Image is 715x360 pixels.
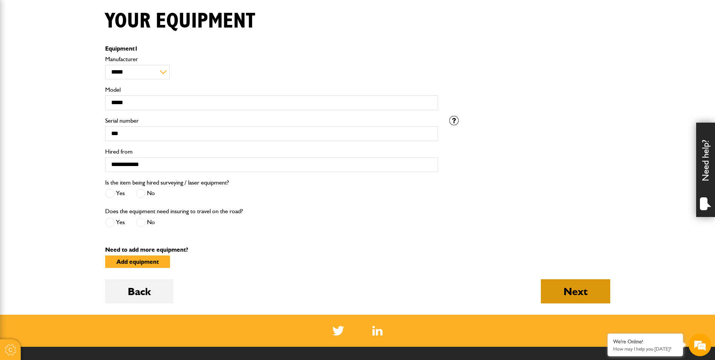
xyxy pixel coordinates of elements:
[105,9,255,34] h1: Your equipment
[105,46,438,52] p: Equipment
[105,208,243,214] label: Does the equipment need insuring to travel on the road?
[10,92,138,109] input: Enter your email address
[105,279,173,303] button: Back
[105,149,438,155] label: Hired from
[10,137,138,226] textarea: Type your message and hit 'Enter'
[103,232,137,243] em: Start Chat
[124,4,142,22] div: Minimize live chat window
[39,42,127,52] div: Chat with us now
[136,218,155,227] label: No
[105,56,438,62] label: Manufacturer
[696,123,715,217] div: Need help?
[105,189,125,198] label: Yes
[105,255,170,268] button: Add equipment
[10,114,138,131] input: Enter your phone number
[613,346,677,352] p: How may I help you today?
[105,218,125,227] label: Yes
[372,326,383,335] a: LinkedIn
[613,338,677,345] div: We're Online!
[105,87,438,93] label: Model
[10,70,138,86] input: Enter your last name
[135,45,138,52] span: 1
[372,326,383,335] img: Linked In
[105,180,229,186] label: Is the item being hired surveying / laser equipment?
[13,42,32,52] img: d_20077148190_company_1631870298795_20077148190
[105,118,438,124] label: Serial number
[105,247,610,253] p: Need to add more equipment?
[541,279,610,303] button: Next
[332,326,344,335] img: Twitter
[136,189,155,198] label: No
